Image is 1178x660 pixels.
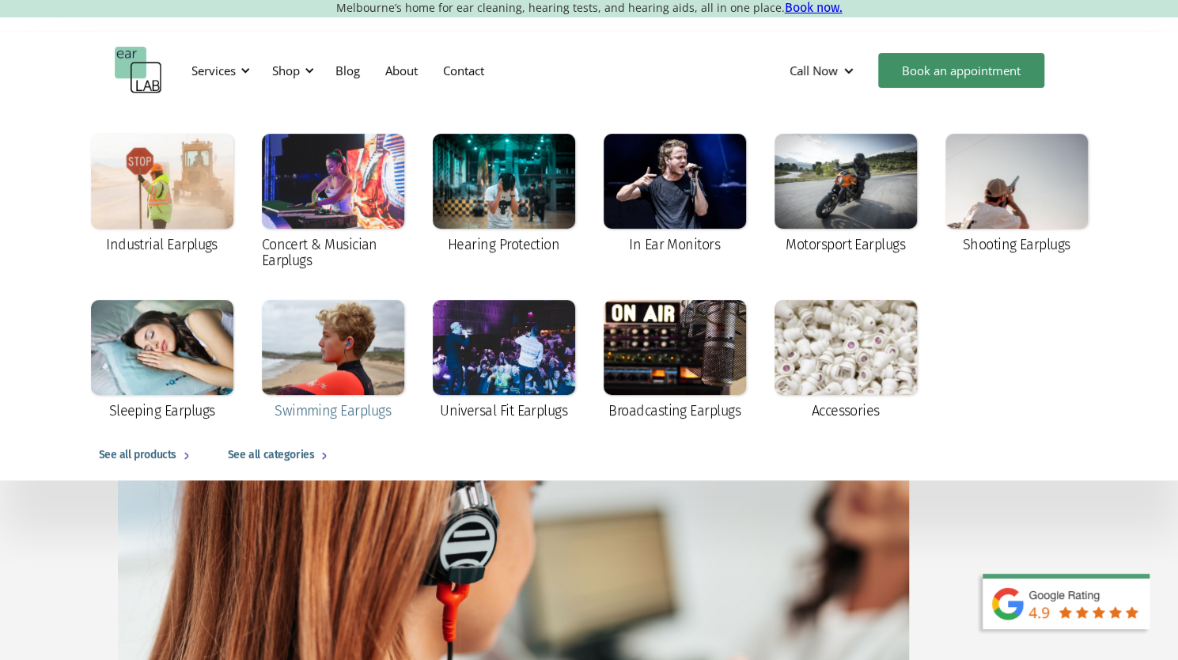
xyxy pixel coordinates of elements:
[878,53,1044,88] a: Book an appointment
[115,47,162,94] a: home
[106,237,218,252] div: Industrial Earplugs
[99,446,176,465] div: See all products
[777,47,870,94] div: Call Now
[373,47,430,93] a: About
[786,237,905,252] div: Motorsport Earplugs
[425,292,583,430] a: Universal Fit Earplugs
[767,292,925,430] a: Accessories
[263,47,319,94] div: Shop
[440,403,567,419] div: Universal Fit Earplugs
[811,403,879,419] div: Accessories
[262,237,404,268] div: Concert & Musician Earplugs
[83,430,212,480] a: See all products
[272,63,300,78] div: Shop
[275,403,391,419] div: Swimming Earplugs
[83,292,241,430] a: Sleeping Earplugs
[608,403,741,419] div: Broadcasting Earplugs
[596,126,754,264] a: In Ear Monitors
[109,403,215,419] div: Sleeping Earplugs
[596,292,754,430] a: Broadcasting Earplugs
[254,292,412,430] a: Swimming Earplugs
[963,237,1070,252] div: Shooting Earplugs
[767,126,925,264] a: Motorsport Earplugs
[191,63,236,78] div: Services
[790,63,838,78] div: Call Now
[212,430,350,480] a: See all categories
[83,126,241,264] a: Industrial Earplugs
[937,126,1096,264] a: Shooting Earplugs
[629,237,720,252] div: In Ear Monitors
[448,237,559,252] div: Hearing Protection
[425,126,583,264] a: Hearing Protection
[430,47,497,93] a: Contact
[228,446,314,465] div: See all categories
[254,126,412,279] a: Concert & Musician Earplugs
[323,47,373,93] a: Blog
[182,47,255,94] div: Services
